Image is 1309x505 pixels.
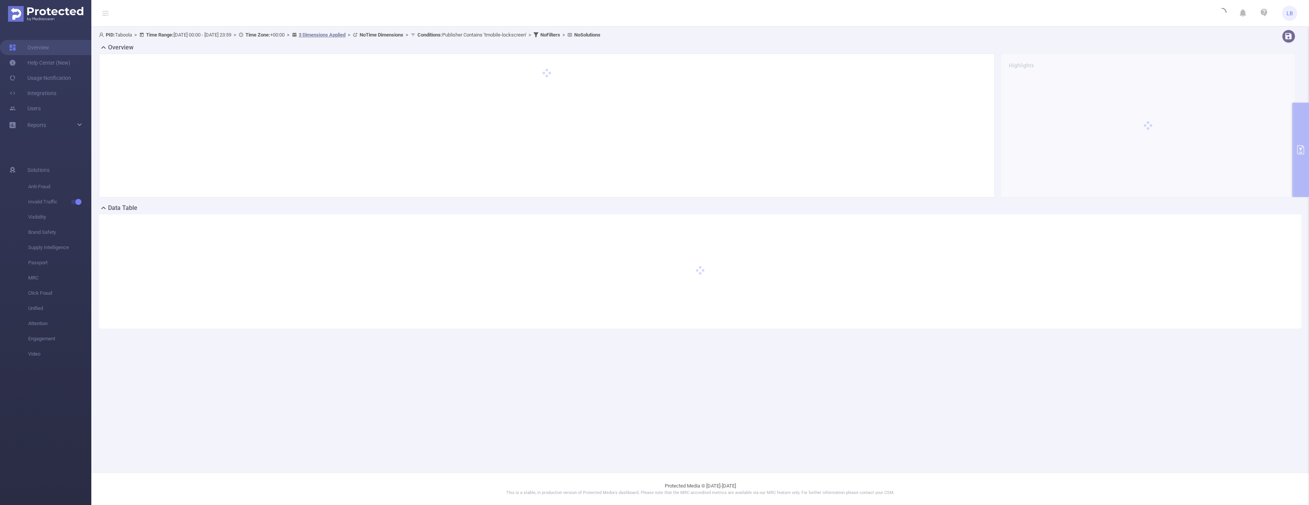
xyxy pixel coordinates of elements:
[417,32,526,38] span: Publisher Contains 'tmobile-lockscreen'
[106,32,115,38] b: PID:
[28,301,91,316] span: Unified
[417,32,442,38] b: Conditions :
[28,225,91,240] span: Brand Safety
[110,490,1290,496] p: This is a stable, in production version of Protected Media's dashboard. Please note that the MRC ...
[27,162,49,178] span: Solutions
[28,255,91,270] span: Passport
[346,32,353,38] span: >
[9,101,41,116] a: Users
[28,179,91,194] span: Anti-Fraud
[1217,8,1226,19] i: icon: loading
[540,32,560,38] b: No Filters
[299,32,346,38] u: 3 Dimensions Applied
[28,316,91,331] span: Attention
[28,286,91,301] span: Click Fraud
[526,32,533,38] span: >
[28,240,91,255] span: Supply Intelligence
[28,331,91,346] span: Engagement
[9,86,56,101] a: Integrations
[108,203,137,213] h2: Data Table
[108,43,134,52] h2: Overview
[574,32,600,38] b: No Solutions
[8,6,83,22] img: Protected Media
[132,32,139,38] span: >
[99,32,600,38] span: Taboola [DATE] 00:00 - [DATE] 23:59 +00:00
[285,32,292,38] span: >
[245,32,270,38] b: Time Zone:
[231,32,239,38] span: >
[28,270,91,286] span: MRC
[560,32,567,38] span: >
[27,122,46,128] span: Reports
[28,194,91,210] span: Invalid Traffic
[9,70,71,86] a: Usage Notification
[9,55,70,70] a: Help Center (New)
[91,473,1309,505] footer: Protected Media © [DATE]-[DATE]
[27,118,46,133] a: Reports
[360,32,403,38] b: No Time Dimensions
[146,32,174,38] b: Time Range:
[28,346,91,362] span: Video
[1287,6,1293,21] span: LB
[9,40,49,55] a: Overview
[403,32,411,38] span: >
[28,210,91,225] span: Visibility
[99,32,106,37] i: icon: user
